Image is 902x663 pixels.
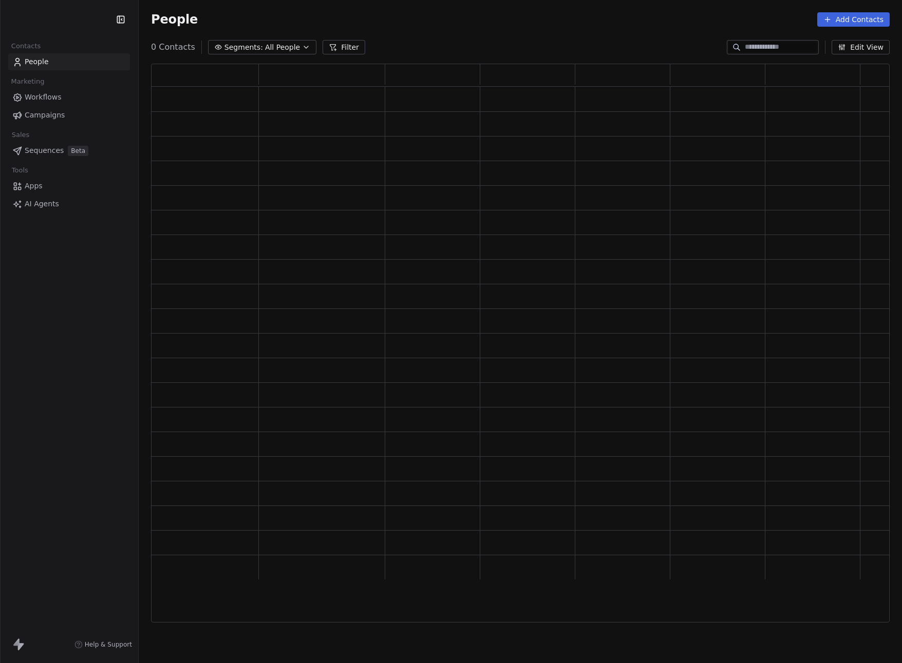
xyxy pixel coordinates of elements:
span: AI Agents [25,199,59,209]
span: People [25,56,49,67]
a: Apps [8,178,130,194]
span: Campaigns [25,110,65,121]
span: Sales [7,127,34,143]
span: Beta [68,146,88,156]
span: Apps [25,181,43,191]
span: People [151,12,198,27]
span: Sequences [25,145,64,156]
a: AI Agents [8,196,130,212]
button: Edit View [832,40,890,54]
span: Workflows [25,92,62,103]
span: All People [265,42,300,53]
button: Filter [323,40,365,54]
span: Tools [7,163,32,178]
button: Add Contacts [817,12,890,27]
span: 0 Contacts [151,41,195,53]
span: Contacts [7,38,45,54]
span: Help & Support [85,640,132,649]
a: Workflows [8,89,130,106]
span: Marketing [7,74,49,89]
a: People [8,53,130,70]
a: SequencesBeta [8,142,130,159]
a: Campaigns [8,107,130,124]
span: Segments: [224,42,263,53]
a: Help & Support [74,640,132,649]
